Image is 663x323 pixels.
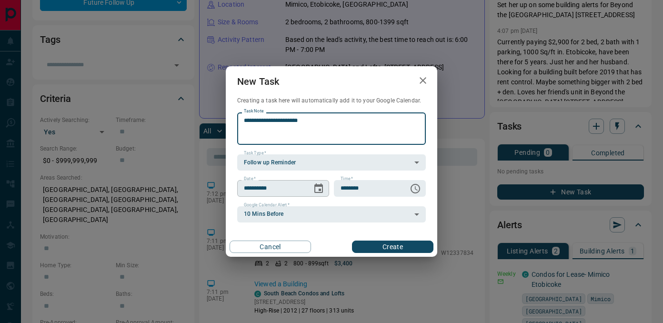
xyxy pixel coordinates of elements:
[341,176,353,182] label: Time
[244,150,266,156] label: Task Type
[237,206,426,222] div: 10 Mins Before
[237,97,426,105] p: Creating a task here will automatically add it to your Google Calendar.
[406,179,425,198] button: Choose time, selected time is 6:00 AM
[309,179,328,198] button: Choose date, selected date is Aug 12, 2025
[352,241,433,253] button: Create
[244,176,256,182] label: Date
[226,66,291,97] h2: New Task
[244,202,290,208] label: Google Calendar Alert
[237,154,426,171] div: Follow up Reminder
[230,241,311,253] button: Cancel
[244,108,263,114] label: Task Note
